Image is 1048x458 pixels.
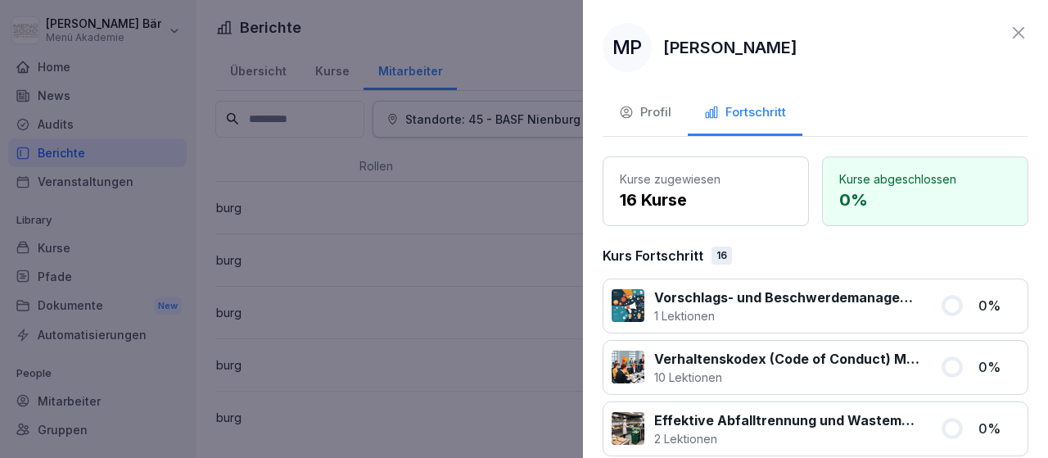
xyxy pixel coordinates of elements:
[978,419,1019,438] p: 0 %
[654,288,920,307] p: Vorschlags- und Beschwerdemanagement bei Menü 2000
[619,103,671,122] div: Profil
[704,103,786,122] div: Fortschritt
[978,357,1019,377] p: 0 %
[620,170,792,188] p: Kurse zugewiesen
[688,92,802,136] button: Fortschritt
[711,247,732,265] div: 16
[654,430,920,447] p: 2 Lektionen
[603,92,688,136] button: Profil
[663,35,797,60] p: [PERSON_NAME]
[654,349,920,369] p: Verhaltenskodex (Code of Conduct) Menü 2000
[620,188,792,212] p: 16 Kurse
[839,170,1011,188] p: Kurse abgeschlossen
[654,410,920,430] p: Effektive Abfalltrennung und Wastemanagement im Catering
[603,23,652,72] div: MP
[603,246,703,265] p: Kurs Fortschritt
[654,307,920,324] p: 1 Lektionen
[978,296,1019,315] p: 0 %
[654,369,920,386] p: 10 Lektionen
[839,188,1011,212] p: 0 %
